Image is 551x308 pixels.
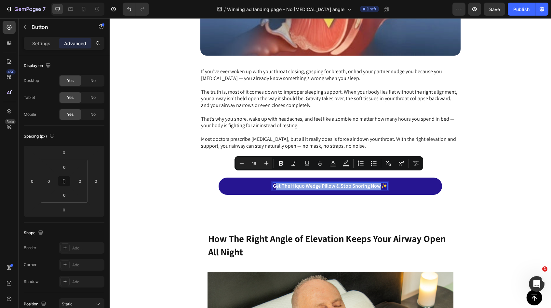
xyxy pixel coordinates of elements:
div: Rich Text Editor. Editing area: main [163,165,278,171]
span: 1 [542,266,547,272]
span: Yes [67,112,74,117]
div: Desktop [24,78,39,84]
div: Add... [72,279,103,285]
iframe: Intercom live chat [529,276,544,292]
span: Static [62,301,73,306]
input: 0px [75,176,85,186]
iframe: Design area [110,18,551,308]
div: Add... [72,245,103,251]
div: Editor contextual toolbar [235,156,423,170]
div: Tablet [24,95,35,100]
span: Yes [67,95,74,100]
p: Settings [32,40,50,47]
button: Publish [508,3,535,16]
span: No [90,78,96,84]
p: Get The Hiquo Wedge Pillow & Stop Snoring Now✨ [163,165,278,171]
span: Save [489,7,500,12]
span: / [224,6,226,13]
div: Border [24,245,36,251]
span: Yes [67,78,74,84]
input: 0px [44,176,54,186]
div: Spacing (px) [24,132,56,141]
div: Shadow [24,279,39,285]
div: Add... [72,262,103,268]
p: Button [32,23,87,31]
span: Winning ad landing page - No [MEDICAL_DATA] angle [227,6,344,13]
p: 7 [43,5,46,13]
div: Mobile [24,112,36,117]
div: Undo/Redo [123,3,149,16]
span: No [90,95,96,100]
strong: How The Right Angle of Elevation Keeps Your Airway Open All Night [99,214,336,239]
div: Publish [513,6,530,13]
p: Advanced [64,40,86,47]
input: 0px [58,162,71,172]
input: 0 [91,176,101,186]
button: Save [484,3,505,16]
input: 0 [58,148,71,157]
input: 0 [58,205,71,215]
div: Corner [24,262,37,268]
span: No [90,112,96,117]
div: Beta [5,119,16,124]
span: Draft [367,6,376,12]
input: 0 [27,176,37,186]
input: 0px [58,190,71,200]
div: 450 [6,69,16,74]
button: 7 [3,3,48,16]
div: Shape [24,229,45,237]
div: Display on [24,61,52,70]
